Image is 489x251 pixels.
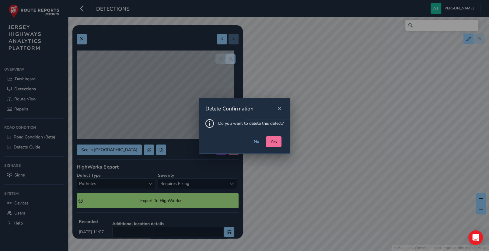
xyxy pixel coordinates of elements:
[254,139,259,145] span: No
[468,230,483,245] div: Open Intercom Messenger
[205,105,275,112] div: Delete Confirmation
[249,136,264,147] button: No
[218,120,284,126] span: Do you want to delete this defect?
[275,104,284,113] button: Close
[266,136,281,147] button: Yes
[271,139,277,145] span: Yes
